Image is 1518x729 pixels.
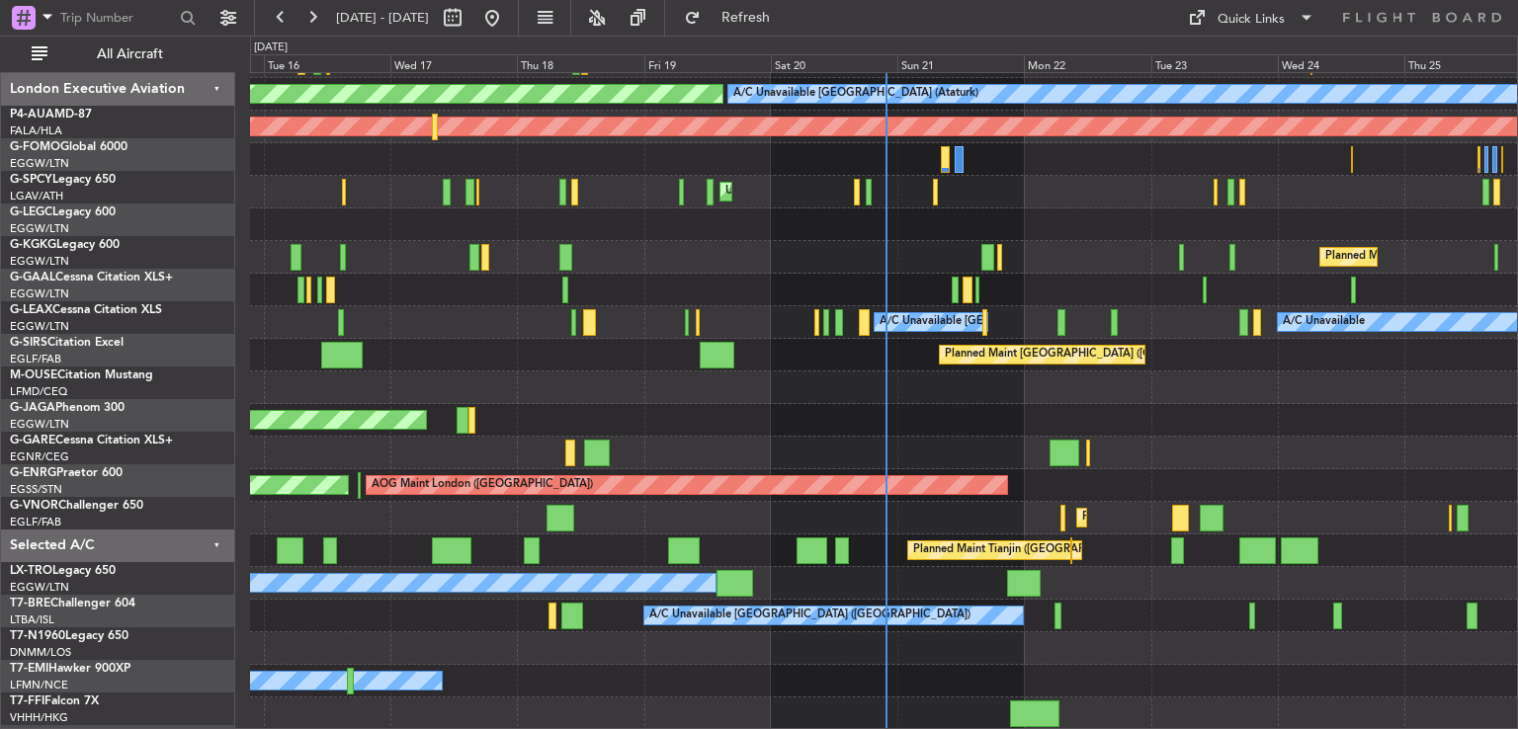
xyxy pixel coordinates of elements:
[264,54,390,72] div: Tue 16
[10,449,69,464] a: EGNR/CEG
[1024,54,1150,72] div: Mon 22
[1218,10,1285,30] div: Quick Links
[10,645,71,660] a: DNMM/LOS
[10,695,99,707] a: T7-FFIFalcon 7X
[10,272,173,283] a: G-GAALCessna Citation XLS+
[10,141,127,153] a: G-FOMOGlobal 6000
[705,11,788,25] span: Refresh
[254,40,288,56] div: [DATE]
[10,467,123,479] a: G-ENRGPraetor 600
[10,109,92,121] a: P4-AUAMD-87
[10,189,63,203] a: LGAV/ATH
[10,239,56,251] span: G-KGKG
[390,54,517,72] div: Wed 17
[10,254,69,269] a: EGGW/LTN
[10,286,69,301] a: EGGW/LTN
[10,123,62,138] a: FALA/HLA
[897,54,1024,72] div: Sun 21
[10,565,116,577] a: LX-TROLegacy 650
[10,319,69,334] a: EGGW/LTN
[10,435,173,446] a: G-GARECessna Citation XLS+
[644,54,771,72] div: Fri 19
[1278,54,1404,72] div: Wed 24
[10,612,54,627] a: LTBA/ISL
[733,79,978,109] div: A/C Unavailable [GEOGRAPHIC_DATA] (Ataturk)
[675,2,794,34] button: Refresh
[10,435,55,446] span: G-GARE
[10,402,55,414] span: G-JAGA
[51,47,209,61] span: All Aircraft
[771,54,897,72] div: Sat 20
[10,272,55,283] span: G-GAAL
[10,369,57,381] span: M-OUSE
[10,663,48,675] span: T7-EMI
[649,601,970,630] div: A/C Unavailable [GEOGRAPHIC_DATA] ([GEOGRAPHIC_DATA])
[10,402,125,414] a: G-JAGAPhenom 300
[10,141,60,153] span: G-FOMO
[10,565,52,577] span: LX-TRO
[1283,307,1365,337] div: A/C Unavailable
[10,678,68,692] a: LFMN/NCE
[913,535,1143,565] div: Planned Maint Tianjin ([GEOGRAPHIC_DATA])
[10,206,52,218] span: G-LEGC
[10,695,44,707] span: T7-FFI
[10,630,65,642] span: T7-N1960
[10,304,162,316] a: G-LEAXCessna Citation XLS
[1151,54,1278,72] div: Tue 23
[10,417,69,432] a: EGGW/LTN
[22,39,214,70] button: All Aircraft
[10,174,116,186] a: G-SPCYLegacy 650
[10,352,61,366] a: EGLF/FAB
[10,156,69,171] a: EGGW/LTN
[517,54,643,72] div: Thu 18
[10,174,52,186] span: G-SPCY
[10,384,67,399] a: LFMD/CEQ
[10,109,54,121] span: P4-AUA
[10,500,143,512] a: G-VNORChallenger 650
[10,598,135,609] a: T7-BREChallenger 604
[10,337,124,349] a: G-SIRSCitation Excel
[725,177,1051,206] div: Unplanned Maint [GEOGRAPHIC_DATA] ([GEOGRAPHIC_DATA])
[10,500,58,512] span: G-VNOR
[10,663,130,675] a: T7-EMIHawker 900XP
[10,239,120,251] a: G-KGKGLegacy 600
[10,304,52,316] span: G-LEAX
[10,369,153,381] a: M-OUSECitation Mustang
[1178,2,1324,34] button: Quick Links
[10,598,50,609] span: T7-BRE
[10,515,61,529] a: EGLF/FAB
[336,9,429,27] span: [DATE] - [DATE]
[60,3,174,33] input: Trip Number
[372,470,593,500] div: AOG Maint London ([GEOGRAPHIC_DATA])
[10,467,56,479] span: G-ENRG
[10,630,128,642] a: T7-N1960Legacy 650
[10,337,47,349] span: G-SIRS
[10,710,68,725] a: VHHH/HKG
[945,340,1256,369] div: Planned Maint [GEOGRAPHIC_DATA] ([GEOGRAPHIC_DATA])
[10,221,69,236] a: EGGW/LTN
[10,482,62,497] a: EGSS/STN
[1082,503,1271,532] div: Planned Maint [GEOGRAPHIC_DATA]
[10,580,69,595] a: EGGW/LTN
[10,206,116,218] a: G-LEGCLegacy 600
[880,307,1131,337] div: A/C Unavailable [GEOGRAPHIC_DATA] (Stansted)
